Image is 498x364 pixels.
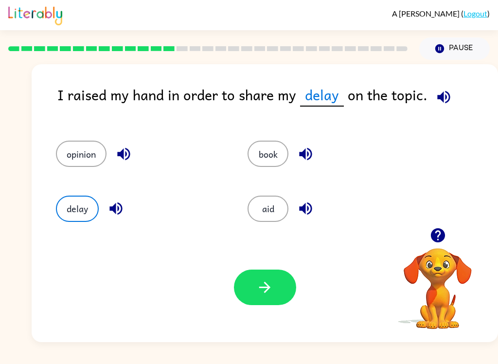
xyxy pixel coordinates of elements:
[56,196,99,222] button: delay
[392,9,461,18] span: A [PERSON_NAME]
[392,9,490,18] div: ( )
[300,84,344,107] span: delay
[463,9,487,18] a: Logout
[56,141,107,167] button: opinion
[57,84,498,121] div: I raised my hand in order to share my on the topic.
[389,233,486,330] video: Your browser must support playing .mp4 files to use Literably. Please try using another browser.
[248,141,288,167] button: book
[8,4,62,25] img: Literably
[419,37,490,60] button: Pause
[248,196,288,222] button: aid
